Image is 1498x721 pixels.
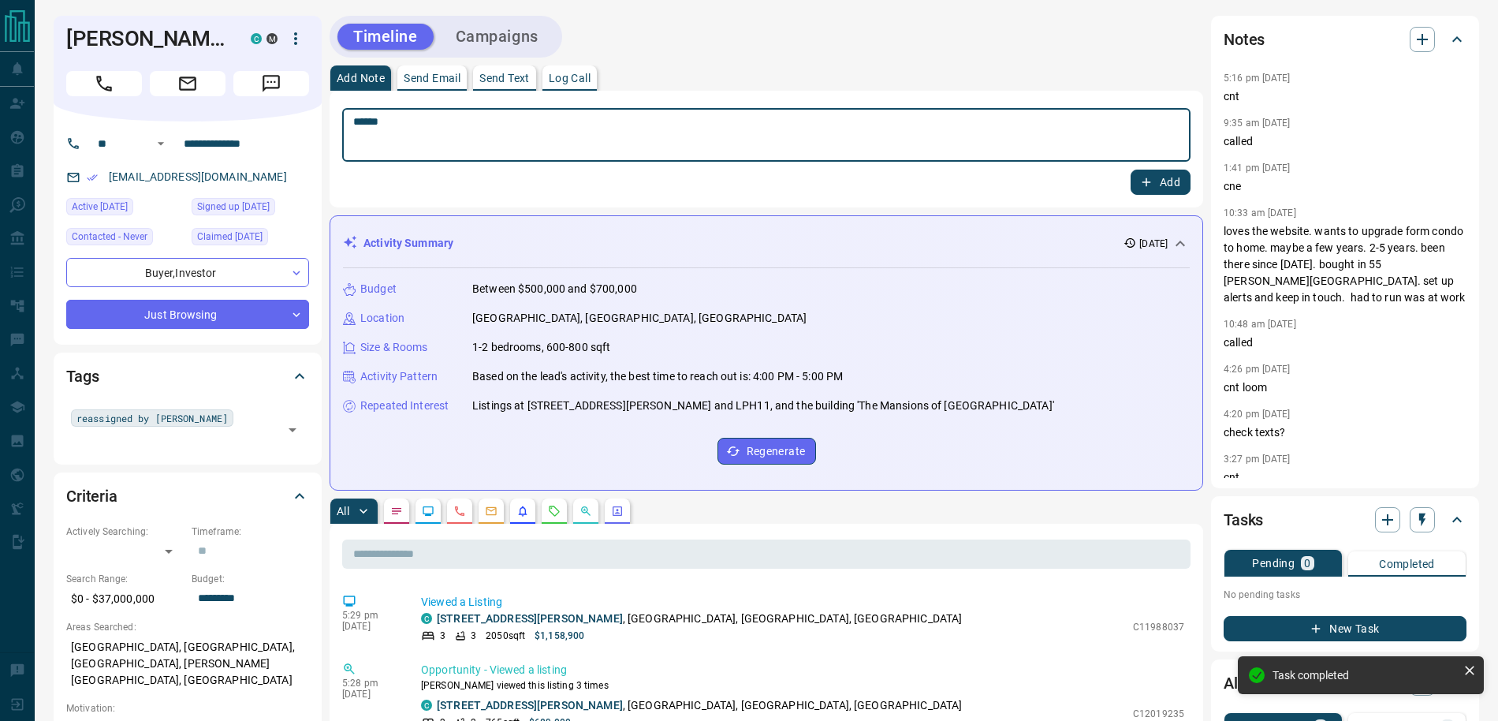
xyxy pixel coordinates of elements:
p: [GEOGRAPHIC_DATA], [GEOGRAPHIC_DATA], [GEOGRAPHIC_DATA], [PERSON_NAME][GEOGRAPHIC_DATA], [GEOGRAP... [66,634,309,693]
p: $1,158,900 [535,629,584,643]
button: Open [151,134,170,153]
button: Open [281,419,304,441]
button: Campaigns [440,24,554,50]
p: Location [360,310,404,327]
p: All [337,506,349,517]
p: , [GEOGRAPHIC_DATA], [GEOGRAPHIC_DATA], [GEOGRAPHIC_DATA] [437,697,962,714]
div: Tags [66,357,309,395]
p: 2050 sqft [486,629,525,643]
p: Activity Pattern [360,368,438,385]
div: condos.ca [421,613,432,624]
p: 3:27 pm [DATE] [1224,454,1291,465]
p: 5:16 pm [DATE] [1224,73,1291,84]
p: cnt loom [1224,379,1466,396]
p: Opportunity - Viewed a listing [421,662,1184,678]
span: Call [66,71,142,96]
p: Timeframe: [192,525,309,539]
p: Size & Rooms [360,339,428,356]
svg: Opportunities [579,505,592,517]
p: Log Call [549,73,591,84]
div: Buyer , Investor [66,258,309,287]
p: Activity Summary [363,235,453,252]
h2: Notes [1224,27,1265,52]
p: 1:41 pm [DATE] [1224,163,1291,174]
button: Timeline [337,24,434,50]
button: New Task [1224,616,1466,641]
p: Add Note [337,73,385,84]
p: Search Range: [66,572,184,586]
p: 5:29 pm [342,610,397,621]
div: condos.ca [251,33,262,44]
p: 4:26 pm [DATE] [1224,364,1291,375]
p: 10:33 am [DATE] [1224,207,1296,219]
h2: Criteria [66,484,117,509]
h1: [PERSON_NAME] [66,26,227,51]
p: C12019235 [1133,707,1184,721]
p: loves the website. wants to upgrade form condo to home. maybe a few years. 2-5 years. been there ... [1224,223,1466,306]
span: Message [233,71,309,96]
a: [STREET_ADDRESS][PERSON_NAME] [437,699,623,712]
p: C11988037 [1133,620,1184,634]
button: Regenerate [717,438,816,465]
p: 9:35 am [DATE] [1224,118,1291,129]
p: [DATE] [342,689,397,700]
p: [DATE] [342,621,397,632]
p: cnt [1224,88,1466,105]
a: [EMAIL_ADDRESS][DOMAIN_NAME] [109,170,287,183]
div: condos.ca [421,700,432,711]
svg: Calls [453,505,466,517]
p: 3 [471,629,476,643]
div: Mon Jun 15 2015 [192,198,309,220]
p: Between $500,000 and $700,000 [472,281,637,297]
div: Activity Summary[DATE] [343,229,1190,258]
p: Repeated Interest [360,398,449,414]
svg: Lead Browsing Activity [422,505,434,517]
svg: Notes [390,505,403,517]
span: Signed up [DATE] [197,199,270,215]
span: reassigned by [PERSON_NAME] [76,410,228,426]
p: 1-2 bedrooms, 600-800 sqft [472,339,610,356]
p: Completed [1379,558,1435,570]
div: Just Browsing [66,300,309,329]
p: Budget [360,281,397,297]
span: Contacted - Never [72,229,147,245]
span: Claimed [DATE] [197,229,263,245]
p: 3 [440,629,445,643]
h2: Tags [66,364,99,389]
h2: Tasks [1224,507,1263,532]
p: called [1224,334,1466,351]
p: 10:48 am [DATE] [1224,319,1296,330]
p: Listings at [STREET_ADDRESS][PERSON_NAME] and LPH11, and the building 'The Mansions of [GEOGRAPHI... [472,398,1054,414]
span: Active [DATE] [72,199,128,215]
div: Criteria [66,477,309,515]
p: [DATE] [1139,237,1168,251]
p: cnt [1224,469,1466,486]
p: Viewed a Listing [421,594,1184,611]
div: Alerts [1224,664,1466,702]
p: [GEOGRAPHIC_DATA], [GEOGRAPHIC_DATA], [GEOGRAPHIC_DATA] [472,310,807,327]
div: Notes [1224,21,1466,58]
p: Based on the lead's activity, the best time to reach out is: 4:00 PM - 5:00 PM [472,368,843,385]
svg: Emails [485,505,497,517]
div: Wed Apr 09 2025 [66,198,184,220]
a: [STREET_ADDRESS][PERSON_NAME] [437,612,623,625]
svg: Listing Alerts [516,505,529,517]
button: Add [1131,170,1191,195]
p: check texts? [1224,424,1466,441]
h2: Alerts [1224,671,1265,696]
p: Actively Searching: [66,525,184,539]
p: called [1224,133,1466,150]
p: Areas Searched: [66,620,309,634]
p: 0 [1304,558,1310,569]
p: Send Text [479,73,530,84]
svg: Requests [548,505,561,517]
p: Motivation: [66,701,309,715]
p: Pending [1252,558,1295,569]
p: , [GEOGRAPHIC_DATA], [GEOGRAPHIC_DATA], [GEOGRAPHIC_DATA] [437,611,962,627]
div: mrloft.ca [266,33,278,44]
p: cne [1224,178,1466,195]
div: Tasks [1224,501,1466,539]
p: Budget: [192,572,309,586]
p: Send Email [404,73,460,84]
p: $0 - $37,000,000 [66,586,184,612]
